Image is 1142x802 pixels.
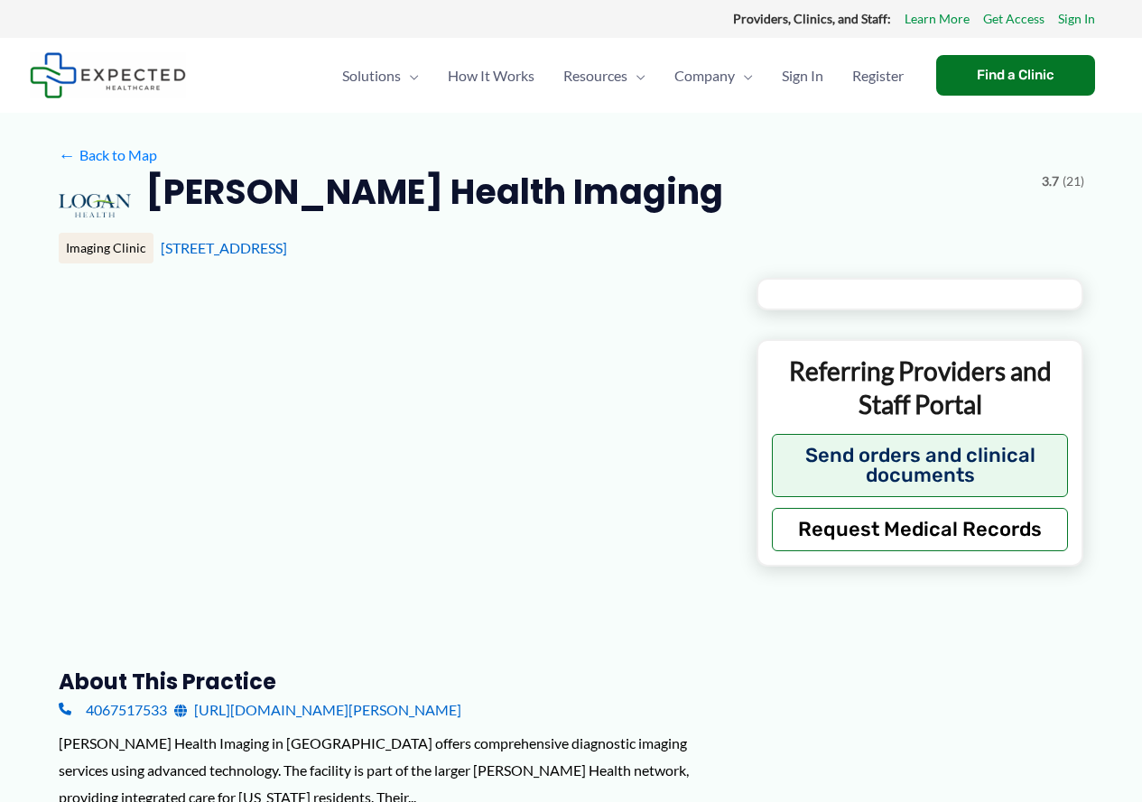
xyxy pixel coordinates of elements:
[733,11,891,26] strong: Providers, Clinics, and Staff:
[328,44,433,107] a: SolutionsMenu Toggle
[563,44,627,107] span: Resources
[30,52,186,98] img: Expected Healthcare Logo - side, dark font, small
[1042,170,1059,193] span: 3.7
[660,44,767,107] a: CompanyMenu Toggle
[59,696,167,724] a: 4067517533
[145,170,723,214] h2: [PERSON_NAME] Health Imaging
[433,44,549,107] a: How It Works
[782,44,823,107] span: Sign In
[1058,7,1095,31] a: Sign In
[735,44,753,107] span: Menu Toggle
[838,44,918,107] a: Register
[342,44,401,107] span: Solutions
[328,44,918,107] nav: Primary Site Navigation
[549,44,660,107] a: ResourcesMenu Toggle
[905,7,970,31] a: Learn More
[627,44,645,107] span: Menu Toggle
[772,508,1069,551] button: Request Medical Records
[767,44,838,107] a: Sign In
[161,239,287,256] a: [STREET_ADDRESS]
[674,44,735,107] span: Company
[174,696,461,724] a: [URL][DOMAIN_NAME][PERSON_NAME]
[401,44,419,107] span: Menu Toggle
[59,146,76,163] span: ←
[936,55,1095,96] a: Find a Clinic
[852,44,904,107] span: Register
[772,434,1069,497] button: Send orders and clinical documents
[772,355,1069,420] p: Referring Providers and Staff Portal
[983,7,1045,31] a: Get Access
[1063,170,1084,193] span: (21)
[448,44,534,107] span: How It Works
[59,142,157,169] a: ←Back to Map
[59,233,153,263] div: Imaging Clinic
[59,668,728,696] h3: About this practice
